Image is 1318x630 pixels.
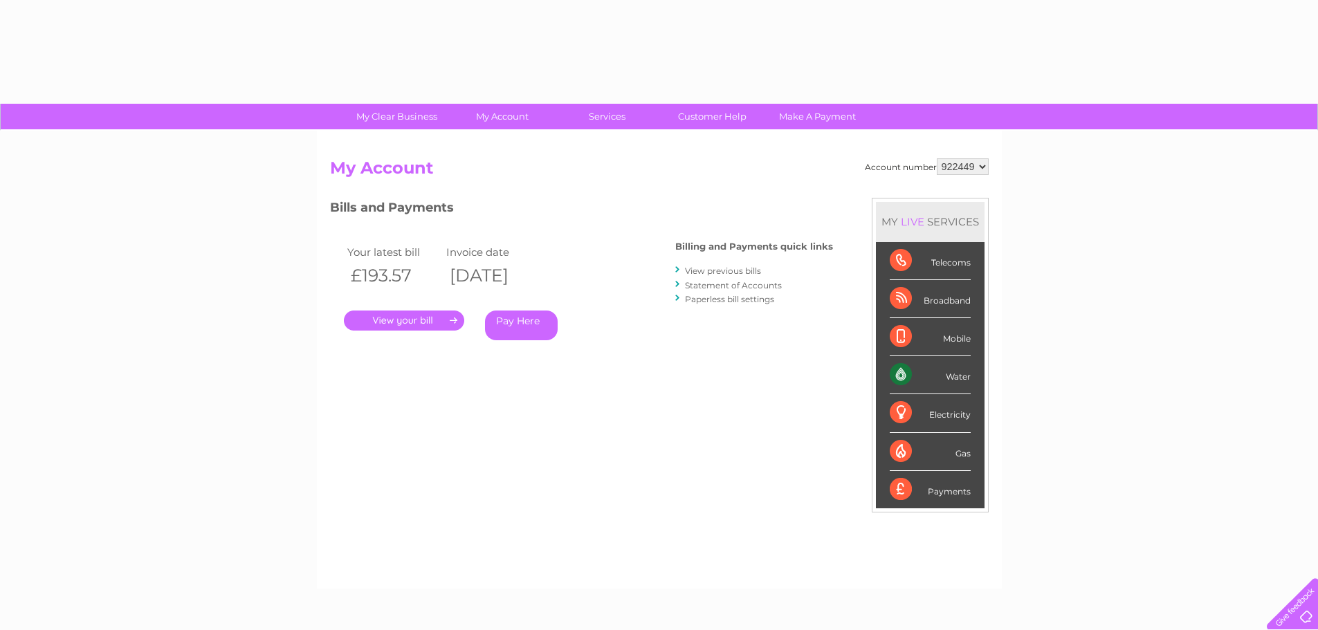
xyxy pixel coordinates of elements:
a: My Account [445,104,559,129]
a: View previous bills [685,266,761,276]
div: Gas [890,433,971,471]
td: Your latest bill [344,243,443,261]
a: Services [550,104,664,129]
h2: My Account [330,158,989,185]
a: My Clear Business [340,104,454,129]
div: Payments [890,471,971,508]
h4: Billing and Payments quick links [675,241,833,252]
th: £193.57 [344,261,443,290]
a: Customer Help [655,104,769,129]
th: [DATE] [443,261,542,290]
div: Telecoms [890,242,971,280]
div: LIVE [898,215,927,228]
a: Statement of Accounts [685,280,782,290]
div: MY SERVICES [876,202,985,241]
td: Invoice date [443,243,542,261]
a: Make A Payment [760,104,875,129]
div: Water [890,356,971,394]
a: . [344,311,464,331]
div: Electricity [890,394,971,432]
a: Pay Here [485,311,558,340]
div: Broadband [890,280,971,318]
h3: Bills and Payments [330,198,833,222]
a: Paperless bill settings [685,294,774,304]
div: Account number [865,158,989,175]
div: Mobile [890,318,971,356]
